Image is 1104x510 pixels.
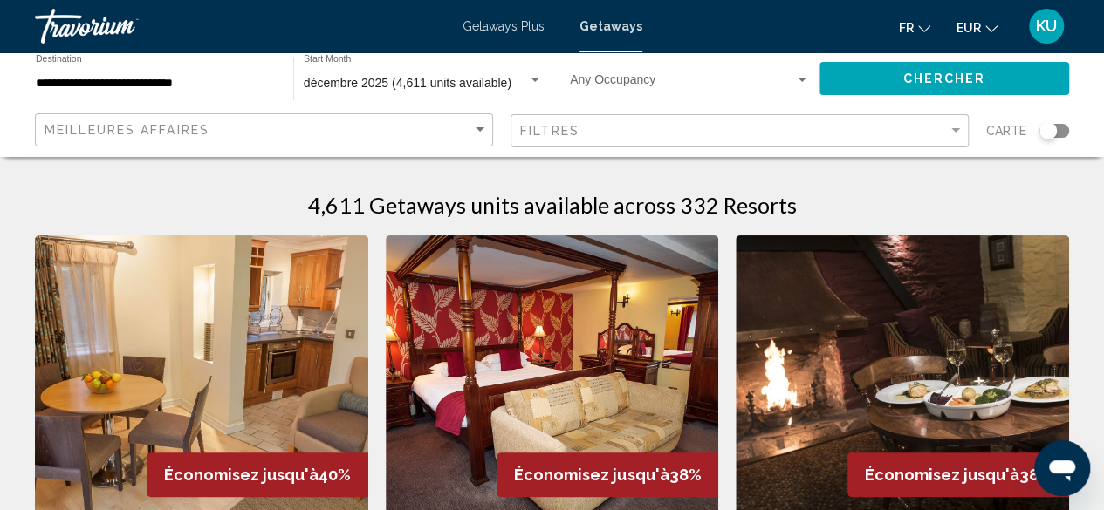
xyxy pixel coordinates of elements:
button: Filter [511,113,969,149]
a: Travorium [35,9,445,44]
span: fr [899,21,914,35]
span: Filtres [520,124,579,138]
div: 40% [147,452,368,497]
span: EUR [957,21,981,35]
mat-select: Sort by [45,123,488,138]
a: Getaways [579,19,642,33]
h1: 4,611 Getaways units available across 332 Resorts [308,192,797,218]
span: Économisez jusqu'à [514,466,669,484]
button: Chercher [819,62,1069,94]
div: 38% [497,452,718,497]
span: Chercher [902,72,985,86]
span: Meilleures affaires [45,123,209,137]
span: Économisez jusqu'à [865,466,1019,484]
span: KU [1036,17,1057,35]
a: Getaways Plus [463,19,545,33]
span: Carte [986,119,1026,143]
iframe: Bouton de lancement de la fenêtre de messagerie [1034,440,1090,496]
div: 38% [847,452,1069,497]
span: décembre 2025 (4,611 units available) [304,76,511,90]
button: User Menu [1024,8,1069,44]
span: Économisez jusqu'à [164,466,319,484]
button: Change language [899,15,930,40]
button: Change currency [957,15,998,40]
